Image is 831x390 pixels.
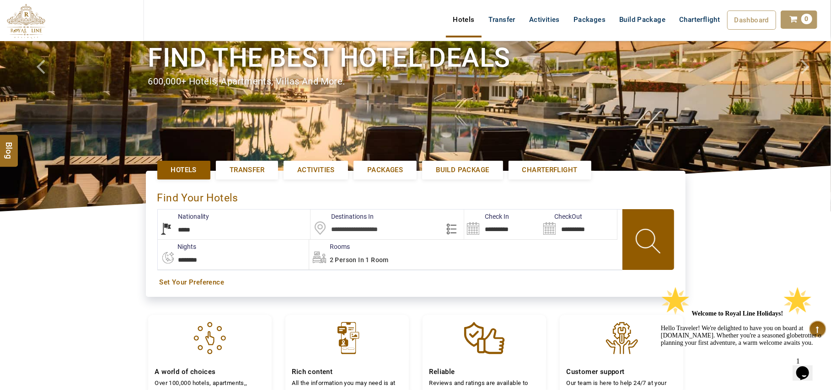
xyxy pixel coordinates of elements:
a: Hotels [446,11,481,29]
span: Transfer [230,165,264,175]
span: Blog [3,142,15,150]
label: Nationality [158,212,209,221]
span: Hotels [171,165,197,175]
div: 🌟 Welcome to Royal Line Holidays!🌟Hello Traveler! We're delighted to have you on board at [DOMAIN... [4,4,168,170]
a: Transfer [216,161,278,179]
h4: Rich content [292,368,402,376]
a: Packages [567,11,612,29]
input: Search [464,210,541,239]
h4: Reliable [429,368,539,376]
span: 0 [801,14,812,24]
img: :star2: [4,4,33,33]
div: 600,000+ hotels, apartments, villas and more. [148,75,683,88]
span: Build Package [436,165,489,175]
iframe: chat widget [657,283,822,349]
span: Hello Traveler! We're delighted to have you on board at [DOMAIN_NAME]. Whether you're a seasoned ... [4,27,166,169]
a: Hotels [157,161,210,179]
a: Transfer [482,11,522,29]
a: Packages [354,161,417,179]
img: :star2: [126,4,155,33]
a: Set Your Preference [160,278,672,287]
label: CheckOut [541,212,582,221]
div: Find Your Hotels [157,182,674,209]
label: Check In [464,212,509,221]
label: Destinations In [311,212,374,221]
h4: A world of choices [155,368,265,376]
label: Rooms [309,242,350,251]
a: Charterflight [509,161,591,179]
span: Charterflight [522,165,578,175]
a: 0 [781,11,817,29]
h4: Customer support [567,368,676,376]
strong: Welcome to Royal Line Holidays! [35,27,155,34]
span: Activities [297,165,334,175]
a: Build Package [612,11,672,29]
a: Charterflight [672,11,727,29]
span: Packages [367,165,403,175]
span: Dashboard [734,16,769,24]
span: 2 Person in 1 Room [330,256,389,264]
label: nights [157,242,197,251]
a: Activities [522,11,567,29]
span: Charterflight [679,16,720,24]
a: Build Package [422,161,503,179]
img: The Royal Line Holidays [7,4,45,38]
a: Activities [284,161,348,179]
iframe: chat widget [793,353,822,381]
input: Search [541,210,617,239]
